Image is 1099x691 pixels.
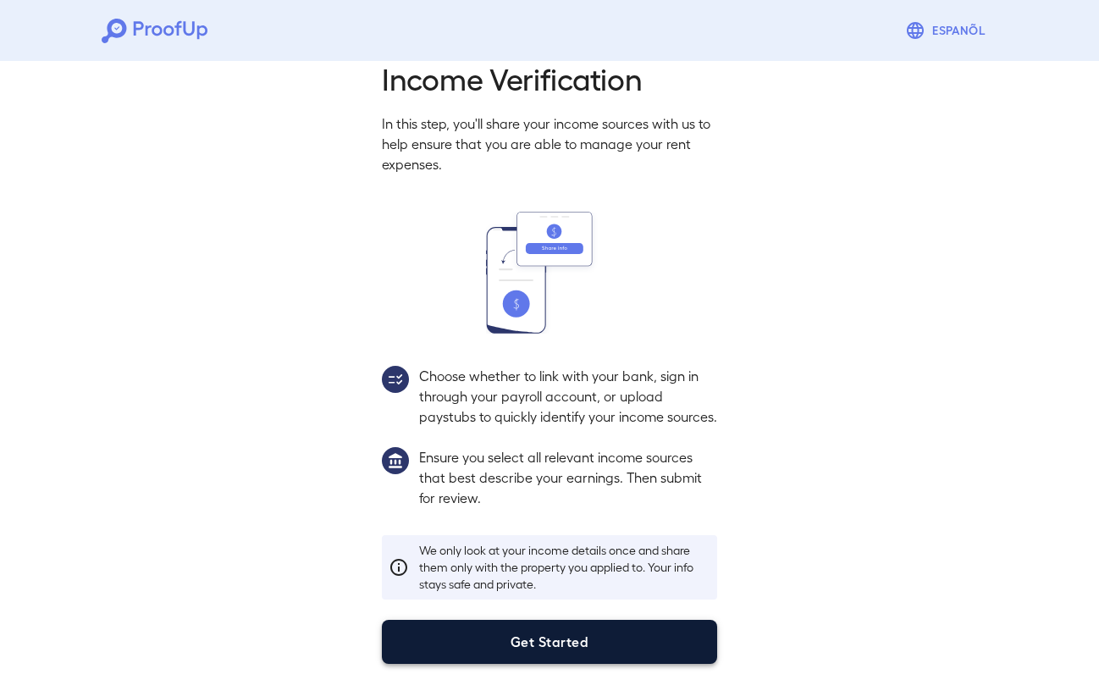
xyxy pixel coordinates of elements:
p: Choose whether to link with your bank, sign in through your payroll account, or upload paystubs t... [419,366,717,427]
button: Get Started [382,620,717,664]
img: transfer_money.svg [486,212,613,334]
button: Espanõl [898,14,997,47]
p: We only look at your income details once and share them only with the property you applied to. Yo... [419,542,710,593]
h2: Income Verification [382,59,717,97]
p: Ensure you select all relevant income sources that best describe your earnings. Then submit for r... [419,447,717,508]
img: group1.svg [382,447,409,474]
p: In this step, you'll share your income sources with us to help ensure that you are able to manage... [382,113,717,174]
img: group2.svg [382,366,409,393]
